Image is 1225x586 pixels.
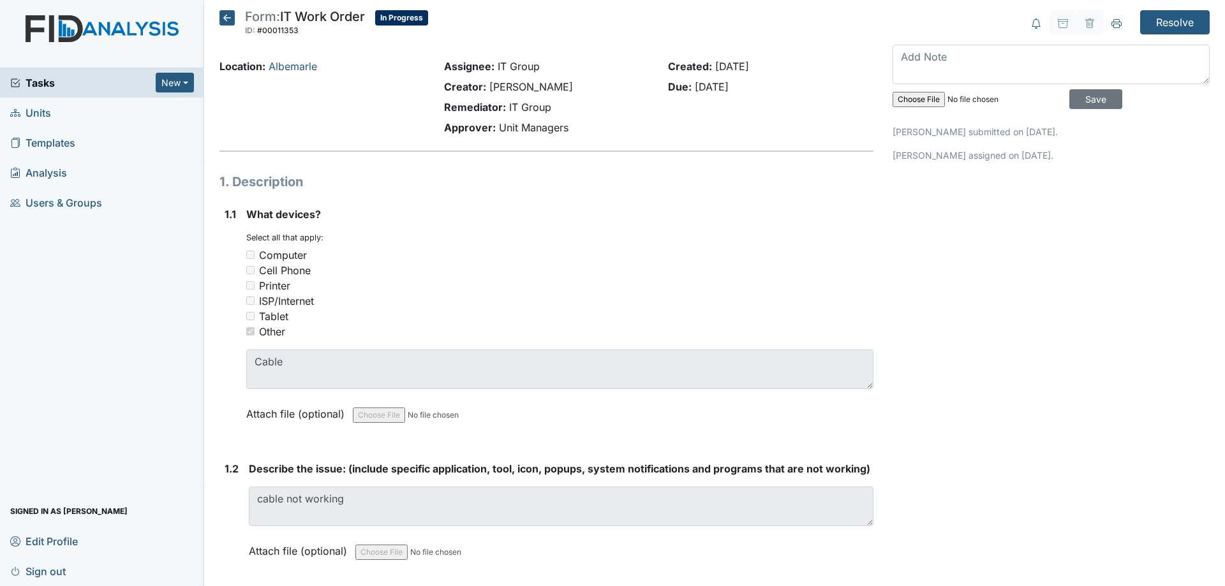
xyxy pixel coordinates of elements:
strong: Assignee: [444,60,494,73]
span: IT Group [498,60,540,73]
span: Users & Groups [10,193,102,212]
div: ISP/Internet [259,293,314,309]
input: Cell Phone [246,266,255,274]
div: Printer [259,278,290,293]
span: Unit Managers [499,121,568,134]
span: Templates [10,133,75,152]
label: Attach file (optional) [246,399,350,421]
div: Cell Phone [259,263,311,278]
a: Albemarle [269,60,317,73]
strong: Approver: [444,121,496,134]
span: In Progress [375,10,428,26]
div: Tablet [259,309,288,324]
strong: Location: [219,60,265,73]
strong: Created: [668,60,712,73]
input: Tablet [246,312,255,320]
label: Attach file (optional) [249,536,352,559]
strong: Creator: [444,80,486,93]
textarea: cable not working [249,487,873,526]
span: [DATE] [695,80,729,93]
div: Computer [259,247,307,263]
input: Other [246,327,255,335]
span: [PERSON_NAME] [489,80,573,93]
div: Other [259,324,285,339]
span: IT Group [509,101,551,114]
span: Form: [245,9,280,24]
input: Resolve [1140,10,1210,34]
input: Computer [246,251,255,259]
small: Select all that apply: [246,233,323,242]
label: 1.2 [225,461,239,476]
span: ID: [245,26,255,35]
strong: Remediator: [444,101,506,114]
p: [PERSON_NAME] submitted on [DATE]. [893,125,1210,138]
span: #00011353 [257,26,299,35]
h1: 1. Description [219,172,873,191]
span: [DATE] [715,60,749,73]
div: IT Work Order [245,10,365,38]
input: ISP/Internet [246,297,255,305]
span: Sign out [10,561,66,581]
span: Units [10,103,51,122]
strong: Due: [668,80,692,93]
button: New [156,73,194,92]
input: Save [1069,89,1122,109]
textarea: Cable [246,349,873,389]
span: Edit Profile [10,531,78,551]
span: Signed in as [PERSON_NAME] [10,501,128,521]
span: What devices? [246,208,321,221]
label: 1.1 [225,207,236,222]
a: Tasks [10,75,156,91]
p: [PERSON_NAME] assigned on [DATE]. [893,149,1210,162]
input: Printer [246,281,255,289]
span: Analysis [10,163,67,182]
span: Describe the issue: (include specific application, tool, icon, popups, system notifications and p... [249,462,870,475]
